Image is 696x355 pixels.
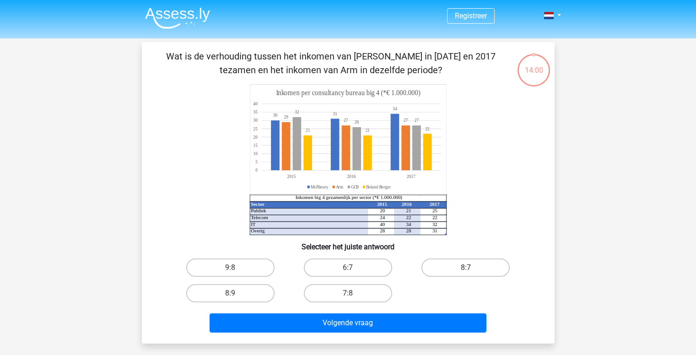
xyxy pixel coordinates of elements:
[251,215,268,220] tspan: Telecom
[455,11,487,20] a: Registreer
[305,128,369,133] tspan: 2121
[380,208,385,213] tspan: 20
[253,118,258,123] tspan: 30
[304,284,392,302] label: 7:8
[255,159,258,165] tspan: 5
[273,113,277,118] tspan: 30
[156,235,540,251] h6: Selecteer het juiste antwoord
[406,228,411,233] tspan: 28
[406,215,411,220] tspan: 22
[517,53,551,76] div: 14:00
[251,221,256,227] tspan: IT
[425,126,429,131] tspan: 22
[253,101,258,107] tspan: 40
[304,258,392,277] label: 6:7
[156,49,506,77] p: Wat is de verhouding tussen het inkomen van [PERSON_NAME] in [DATE] en 2017 tezamen en het inkome...
[186,284,275,302] label: 8:9
[406,221,411,227] tspan: 34
[380,215,385,220] tspan: 24
[253,143,258,148] tspan: 15
[251,201,264,207] tspan: Sector
[380,228,385,233] tspan: 28
[186,258,275,277] label: 9:8
[311,184,329,189] tspan: McFlinsey
[253,151,258,156] tspan: 10
[253,109,258,115] tspan: 35
[432,208,437,213] tspan: 25
[380,221,385,227] tspan: 40
[253,134,258,140] tspan: 20
[432,228,437,233] tspan: 31
[393,106,397,112] tspan: 34
[255,167,258,173] tspan: 0
[145,7,210,29] img: Assessly
[432,215,437,220] tspan: 22
[333,111,337,117] tspan: 31
[210,313,486,333] button: Volgende vraag
[336,184,343,189] tspan: Arm
[276,89,420,97] tspan: Inkomen per consultancy bureau big 4 (*€ 1.000.000)
[295,194,402,200] tspan: Inkomen big 4 gezamenlijk per sector (*€ 1.000.000)
[287,174,415,179] tspan: 201520162017
[401,201,411,207] tspan: 2016
[251,228,265,233] tspan: Overig
[414,118,419,123] tspan: 27
[251,208,266,213] tspan: Publiek
[354,119,359,125] tspan: 26
[253,126,258,131] tspan: 25
[377,201,387,207] tspan: 2015
[406,208,411,213] tspan: 21
[429,201,439,207] tspan: 2017
[295,109,299,115] tspan: 32
[366,184,391,189] tspan: Boland Rerger
[284,114,288,120] tspan: 29
[344,118,408,123] tspan: 2727
[351,184,359,189] tspan: GCB
[432,221,437,227] tspan: 32
[421,258,510,277] label: 8:7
